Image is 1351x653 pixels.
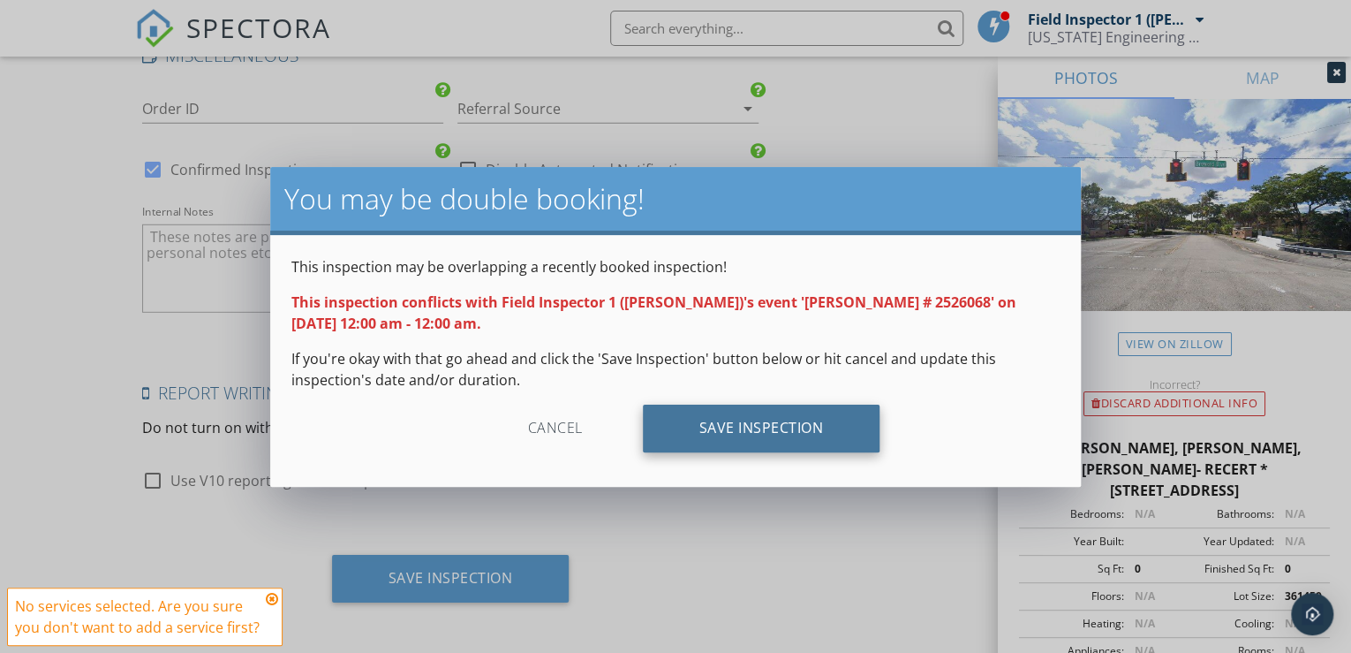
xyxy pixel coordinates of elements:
[643,405,880,452] div: Save Inspection
[284,181,1067,216] h2: You may be double booking!
[472,405,639,452] div: Cancel
[15,596,260,638] div: No services selected. Are you sure you don't want to add a service first?
[291,256,1060,277] p: This inspection may be overlapping a recently booked inspection!
[291,348,1060,391] p: If you're okay with that go ahead and click the 'Save Inspection' button below or hit cancel and ...
[291,292,1016,333] strong: This inspection conflicts with Field Inspector 1 ([PERSON_NAME])'s event '[PERSON_NAME] # 2526068...
[1291,593,1333,635] div: Open Intercom Messenger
